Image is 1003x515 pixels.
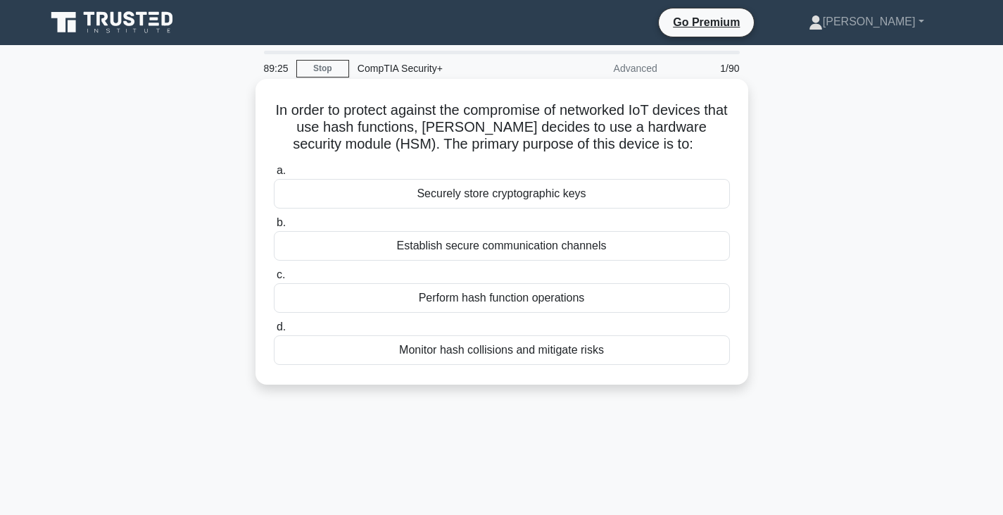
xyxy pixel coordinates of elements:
[277,268,285,280] span: c.
[543,54,666,82] div: Advanced
[664,13,748,31] a: Go Premium
[277,164,286,176] span: a.
[277,216,286,228] span: b.
[256,54,296,82] div: 89:25
[296,60,349,77] a: Stop
[277,321,286,333] span: d.
[274,283,730,313] div: Perform hash function operations
[666,54,748,82] div: 1/90
[272,101,731,154] h5: In order to protect against the compromise of networked IoT devices that use hash functions, [PER...
[349,54,543,82] div: CompTIA Security+
[274,231,730,261] div: Establish secure communication channels
[775,8,958,36] a: [PERSON_NAME]
[274,179,730,209] div: Securely store cryptographic keys
[274,335,730,365] div: Monitor hash collisions and mitigate risks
